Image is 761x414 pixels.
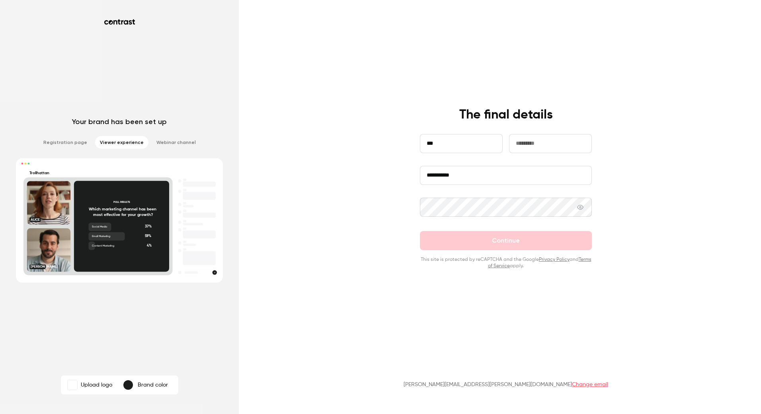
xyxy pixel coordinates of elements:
li: Viewer experience [95,136,148,149]
h4: The final details [459,107,553,123]
p: [PERSON_NAME][EMAIL_ADDRESS][PERSON_NAME][DOMAIN_NAME] [404,381,608,389]
p: Your brand has been set up [72,117,167,126]
a: Terms of Service [488,257,591,268]
button: Brand color [117,377,177,393]
a: Change email [572,382,608,387]
p: This site is protected by reCAPTCHA and the Google and apply. [420,257,592,269]
a: Privacy Policy [539,257,570,262]
p: Brand color [138,381,168,389]
li: Registration page [39,136,92,149]
label: TrollhattanUpload logo [62,377,117,393]
img: Trollhattan [68,380,77,390]
li: Webinar channel [152,136,201,149]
